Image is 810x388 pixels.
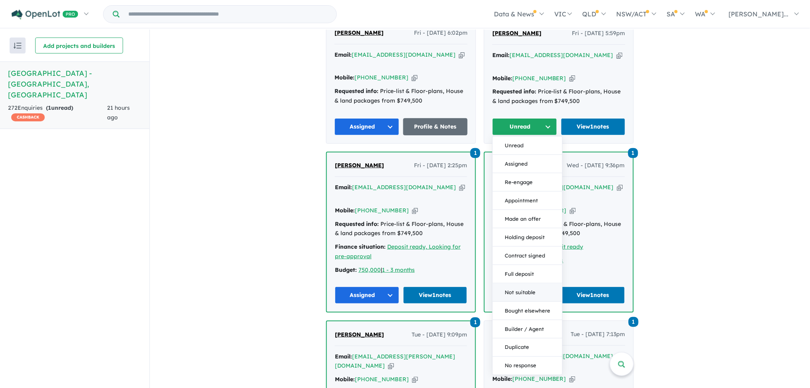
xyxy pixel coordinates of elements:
strong: Finance situation: [335,243,386,250]
span: Wed - [DATE] 9:36pm [567,161,625,170]
strong: Mobile: [492,375,512,382]
a: [PERSON_NAME] [335,330,384,340]
button: No response [493,357,562,375]
strong: Email: [492,51,509,59]
button: Copy [388,362,394,370]
a: [PHONE_NUMBER] [354,74,408,81]
button: Bought elsewhere [493,302,562,320]
button: Full deposit [493,265,562,283]
button: Add projects and builders [35,38,123,53]
span: 1 [470,148,480,158]
a: [EMAIL_ADDRESS][PERSON_NAME][DOMAIN_NAME] [335,353,455,370]
a: [PHONE_NUMBER] [355,376,409,383]
span: [PERSON_NAME] [334,29,384,36]
a: [EMAIL_ADDRESS][DOMAIN_NAME] [509,51,613,59]
span: CASHBACK [11,113,45,121]
img: sort.svg [14,43,22,49]
a: 1 [628,147,638,158]
a: 1 [470,316,480,327]
strong: Requested info: [335,220,379,228]
a: [PHONE_NUMBER] [512,375,566,382]
button: Holding deposit [493,228,562,247]
div: | [335,265,467,275]
span: 1 [48,104,51,111]
a: Deposit ready [545,243,583,250]
span: [PERSON_NAME] [492,30,541,37]
span: 1 [628,148,638,158]
span: [PERSON_NAME] [335,331,384,338]
a: [PHONE_NUMBER] [512,75,566,82]
button: Unread [493,137,562,155]
a: [PERSON_NAME] [334,28,384,38]
button: Copy [412,73,418,82]
button: Made an offer [493,210,562,228]
span: Fri - [DATE] 6:02pm [414,28,468,38]
strong: Budget: [335,266,357,273]
button: Not suitable [493,283,562,302]
button: Copy [412,375,418,384]
span: [PERSON_NAME] [335,162,384,169]
button: Appointment [493,192,562,210]
strong: Mobile: [334,74,354,81]
span: Fri - [DATE] 5:59pm [572,29,625,38]
span: [PERSON_NAME]... [729,10,789,18]
div: Unread [492,136,563,375]
button: Contract signed [493,247,562,265]
button: Copy [569,375,575,383]
strong: Email: [335,184,352,191]
div: Price-list & Floor-plans, House & land packages from $749,500 [334,87,468,106]
h5: [GEOGRAPHIC_DATA] - [GEOGRAPHIC_DATA] , [GEOGRAPHIC_DATA] [8,68,141,100]
strong: Mobile: [335,376,355,383]
span: 1 [629,317,639,327]
a: Profile & Notes [403,118,468,135]
button: Assigned [334,118,399,135]
button: Copy [617,183,623,192]
img: Openlot PRO Logo White [12,10,78,20]
button: Unread [492,118,557,135]
button: Assigned [493,155,562,173]
button: Copy [412,206,418,215]
span: 1 [470,317,480,327]
a: [EMAIL_ADDRESS][DOMAIN_NAME] [352,51,456,58]
a: 750,000 [358,266,381,273]
strong: Email: [335,353,352,360]
a: View1notes [403,287,468,304]
a: View1notes [561,287,625,304]
span: Tue - [DATE] 9:09pm [412,330,467,340]
button: Copy [617,51,623,59]
strong: ( unread) [46,104,73,111]
span: Fri - [DATE] 2:25pm [414,161,467,170]
a: View1notes [561,118,626,135]
span: Tue - [DATE] 7:13pm [571,330,625,339]
a: Deposit ready, Looking for pre-approval [335,243,461,260]
button: Copy [459,183,465,192]
div: 272 Enquir ies [8,103,107,123]
a: 1 [470,147,480,158]
button: Duplicate [493,339,562,357]
button: Builder / Agent [493,320,562,339]
input: Try estate name, suburb, builder or developer [121,6,335,23]
a: [PERSON_NAME] [335,161,384,170]
strong: Requested info: [334,87,378,95]
strong: Requested info: [492,88,536,95]
button: Copy [569,74,575,83]
button: Re-engage [493,173,562,192]
button: Copy [459,51,465,59]
button: Assigned [335,287,399,304]
a: [EMAIL_ADDRESS][DOMAIN_NAME] [352,184,456,191]
div: Price-list & Floor-plans, House & land packages from $749,500 [492,87,625,106]
strong: Email: [334,51,352,58]
strong: Mobile: [492,75,512,82]
a: [PHONE_NUMBER] [355,207,409,214]
a: 1 - 3 months [382,266,415,273]
a: 1 [629,316,639,327]
div: Price-list & Floor-plans, House & land packages from $749,500 [335,220,467,239]
strong: Mobile: [335,207,355,214]
span: 21 hours ago [107,104,130,121]
a: [PERSON_NAME] [492,29,541,38]
button: Copy [570,206,576,215]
